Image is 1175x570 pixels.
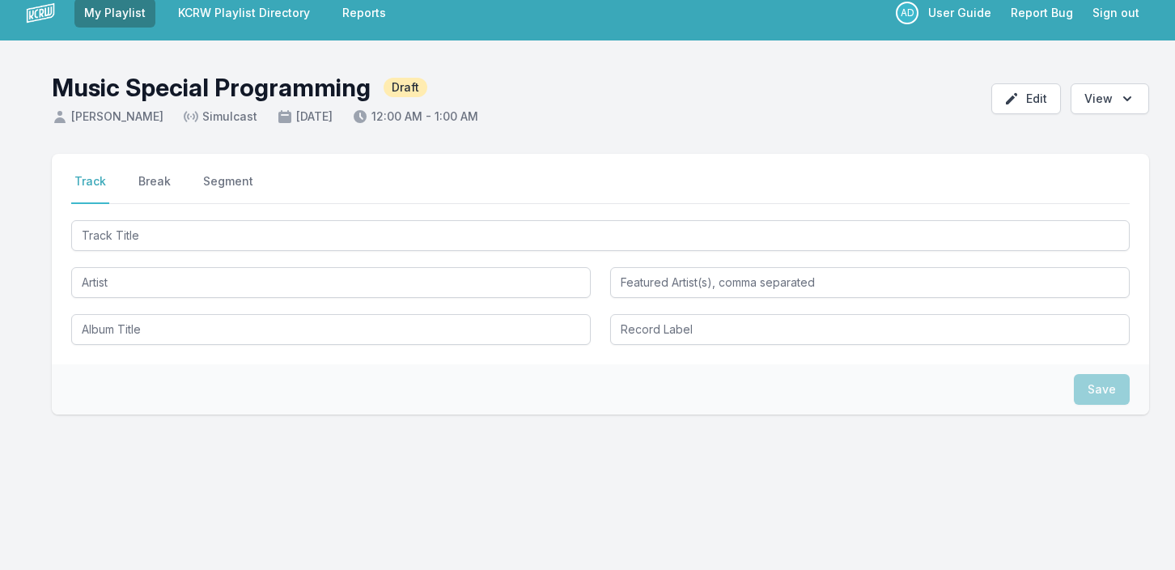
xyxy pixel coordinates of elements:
[991,83,1061,114] button: Edit
[183,108,257,125] span: Simulcast
[71,314,591,345] input: Album Title
[52,73,371,102] h1: Music Special Programming
[384,78,427,97] span: Draft
[896,2,918,24] p: Andrea Domanick
[200,173,257,204] button: Segment
[52,108,163,125] span: [PERSON_NAME]
[135,173,174,204] button: Break
[71,267,591,298] input: Artist
[1074,374,1130,405] button: Save
[352,108,478,125] span: 12:00 AM - 1:00 AM
[1071,83,1149,114] button: Open options
[610,267,1130,298] input: Featured Artist(s), comma separated
[71,173,109,204] button: Track
[277,108,333,125] span: [DATE]
[610,314,1130,345] input: Record Label
[71,220,1130,251] input: Track Title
